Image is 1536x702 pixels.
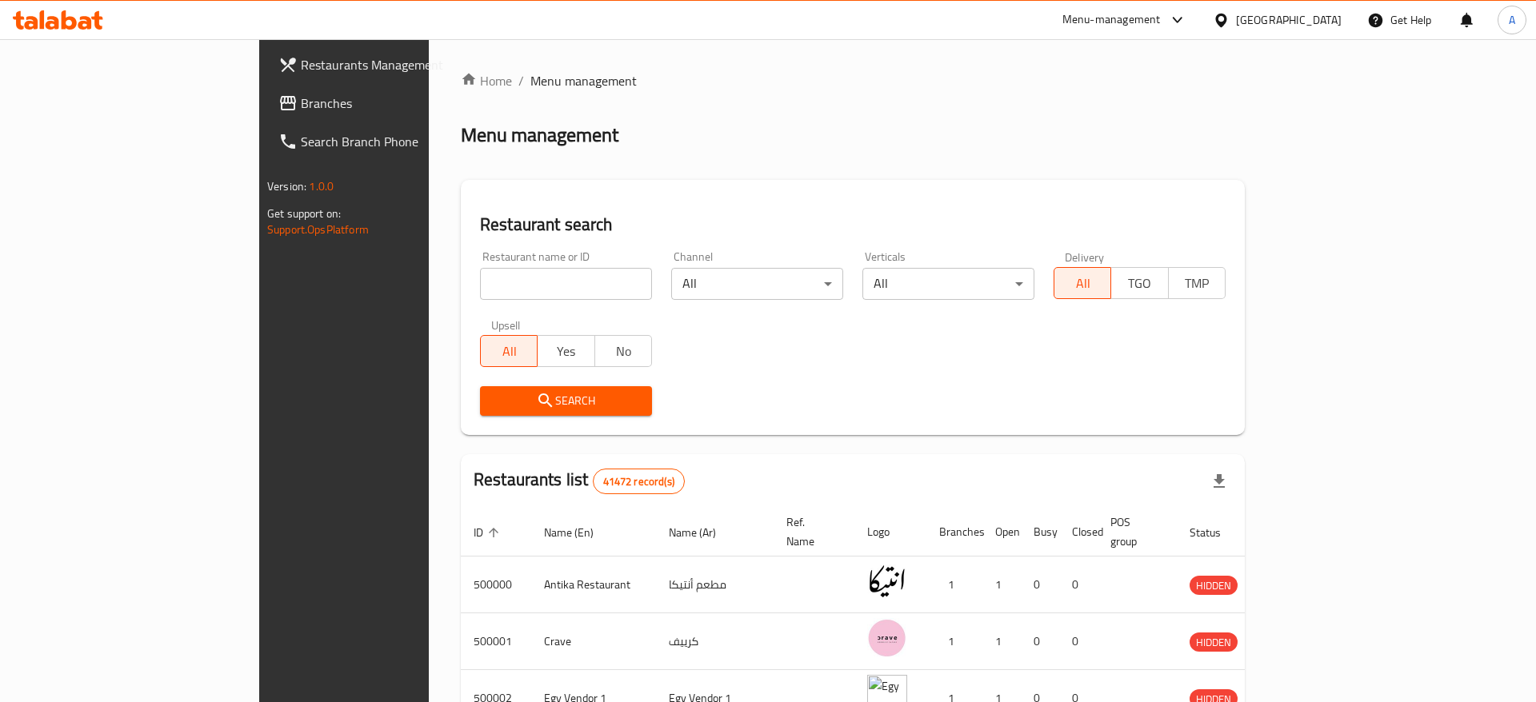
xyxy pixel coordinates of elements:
[544,340,588,363] span: Yes
[926,556,982,613] td: 1
[461,122,618,148] h2: Menu management
[1021,613,1059,670] td: 0
[854,508,926,556] th: Logo
[867,561,907,601] img: Antika Restaurant
[656,613,774,670] td: كرييف
[1190,576,1238,595] span: HIDDEN
[531,613,656,670] td: Crave
[537,335,594,367] button: Yes
[1059,508,1098,556] th: Closed
[1168,267,1226,299] button: TMP
[1236,11,1342,29] div: [GEOGRAPHIC_DATA]
[1062,10,1161,30] div: Menu-management
[862,268,1034,300] div: All
[1054,267,1111,299] button: All
[309,176,334,197] span: 1.0.0
[1200,462,1238,501] div: Export file
[594,474,684,489] span: 41472 record(s)
[474,468,685,494] h2: Restaurants list
[544,523,614,542] span: Name (En)
[602,340,646,363] span: No
[1190,576,1238,595] div: HIDDEN
[594,335,652,367] button: No
[1021,508,1059,556] th: Busy
[1190,523,1242,542] span: Status
[1175,272,1219,295] span: TMP
[867,618,907,658] img: Crave
[786,513,835,551] span: Ref. Name
[1118,272,1162,295] span: TGO
[1061,272,1105,295] span: All
[1059,556,1098,613] td: 0
[593,469,685,494] div: Total records count
[1110,267,1168,299] button: TGO
[1190,633,1238,652] span: HIDDEN
[1065,251,1105,262] label: Delivery
[669,523,737,542] span: Name (Ar)
[926,508,982,556] th: Branches
[1059,613,1098,670] td: 0
[982,556,1021,613] td: 1
[926,613,982,670] td: 1
[267,219,369,240] a: Support.OpsPlatform
[474,523,504,542] span: ID
[480,213,1226,237] h2: Restaurant search
[480,268,652,300] input: Search for restaurant name or ID..
[1021,556,1059,613] td: 0
[266,122,516,161] a: Search Branch Phone
[531,556,656,613] td: Antika Restaurant
[530,71,637,90] span: Menu management
[267,203,341,224] span: Get support on:
[493,391,639,411] span: Search
[267,176,306,197] span: Version:
[301,55,503,74] span: Restaurants Management
[487,340,531,363] span: All
[982,613,1021,670] td: 1
[671,268,843,300] div: All
[1110,513,1158,551] span: POS group
[266,84,516,122] a: Branches
[518,71,524,90] li: /
[301,132,503,151] span: Search Branch Phone
[461,71,1245,90] nav: breadcrumb
[982,508,1021,556] th: Open
[491,319,521,330] label: Upsell
[1509,11,1515,29] span: A
[266,46,516,84] a: Restaurants Management
[656,556,774,613] td: مطعم أنتيكا
[480,386,652,416] button: Search
[480,335,538,367] button: All
[301,94,503,113] span: Branches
